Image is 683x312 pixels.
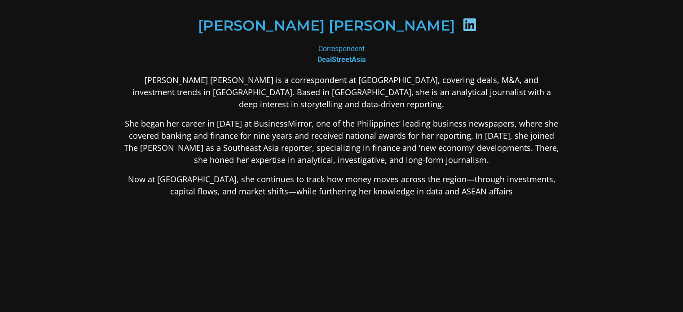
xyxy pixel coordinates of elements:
[198,18,454,33] h2: [PERSON_NAME] [PERSON_NAME]
[123,74,560,110] p: [PERSON_NAME] [PERSON_NAME] is a correspondent at [GEOGRAPHIC_DATA], covering deals, M&A, and inv...
[123,173,560,198] p: Now at [GEOGRAPHIC_DATA], she continues to track how money moves across the region—through invest...
[317,55,366,64] b: DealStreetAsia
[123,118,560,166] p: She began her career in [DATE] at BusinessMirror, one of the Philippines’ leading business newspa...
[123,44,560,65] div: Correspondent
